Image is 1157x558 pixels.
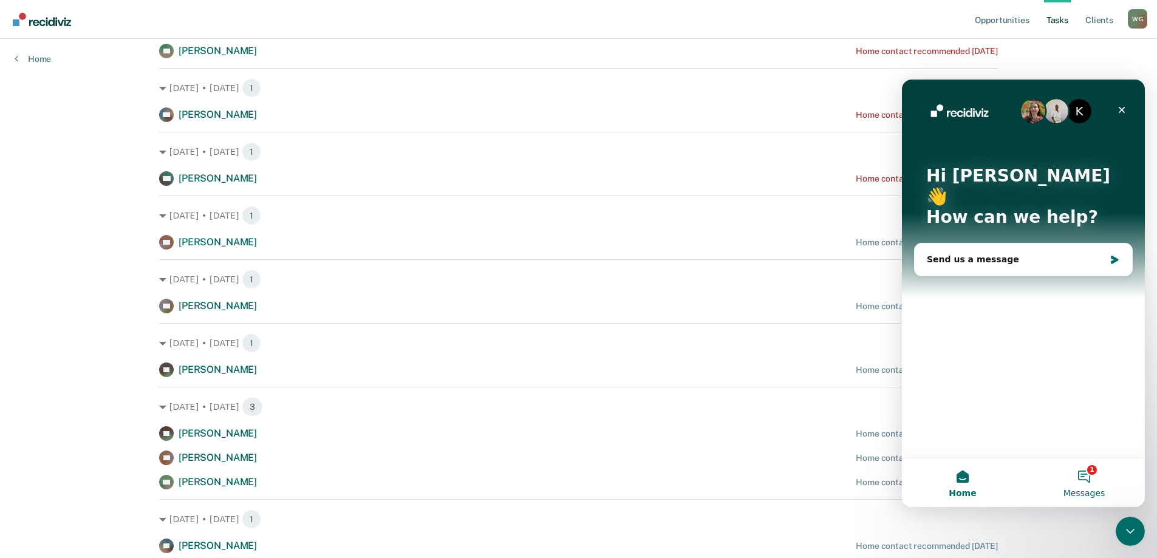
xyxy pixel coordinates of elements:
span: [PERSON_NAME] [179,109,257,120]
div: Home contact recommended [DATE] [856,477,998,488]
div: Home contact recommended [DATE] [856,453,998,463]
div: Home contact recommended [DATE] [856,301,998,311]
span: [PERSON_NAME] [179,476,257,488]
div: W G [1128,9,1147,29]
span: 1 [242,333,261,353]
div: Home contact recommended [DATE] [856,174,998,184]
span: [PERSON_NAME] [179,45,257,56]
span: 1 [242,78,261,98]
div: [DATE] • [DATE] 1 [159,78,998,98]
span: [PERSON_NAME] [179,300,257,311]
div: [DATE] • [DATE] 1 [159,206,998,225]
div: Home contact recommended [DATE] [856,237,998,248]
button: Profile dropdown button [1128,9,1147,29]
span: 1 [242,206,261,225]
span: [PERSON_NAME] [179,427,257,439]
div: [DATE] • [DATE] 1 [159,509,998,529]
div: Home contact recommended [DATE] [856,365,998,375]
div: [DATE] • [DATE] 3 [159,397,998,417]
span: [PERSON_NAME] [179,172,257,184]
div: [DATE] • [DATE] 1 [159,333,998,353]
div: Home contact recommended [DATE] [856,110,998,120]
div: Home contact recommended [DATE] [856,46,998,56]
span: 3 [242,397,263,417]
img: Recidiviz [13,13,71,26]
div: Home contact recommended [DATE] [856,429,998,439]
iframe: Intercom live chat [902,80,1145,507]
span: [PERSON_NAME] [179,452,257,463]
span: [PERSON_NAME] [179,236,257,248]
span: 1 [242,509,261,529]
span: [PERSON_NAME] [179,540,257,551]
a: Home [15,53,51,64]
span: [PERSON_NAME] [179,364,257,375]
span: 1 [242,270,261,289]
div: Home contact recommended [DATE] [856,541,998,551]
iframe: Intercom live chat [1116,517,1145,546]
span: 1 [242,142,261,162]
div: [DATE] • [DATE] 1 [159,142,998,162]
div: [DATE] • [DATE] 1 [159,270,998,289]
